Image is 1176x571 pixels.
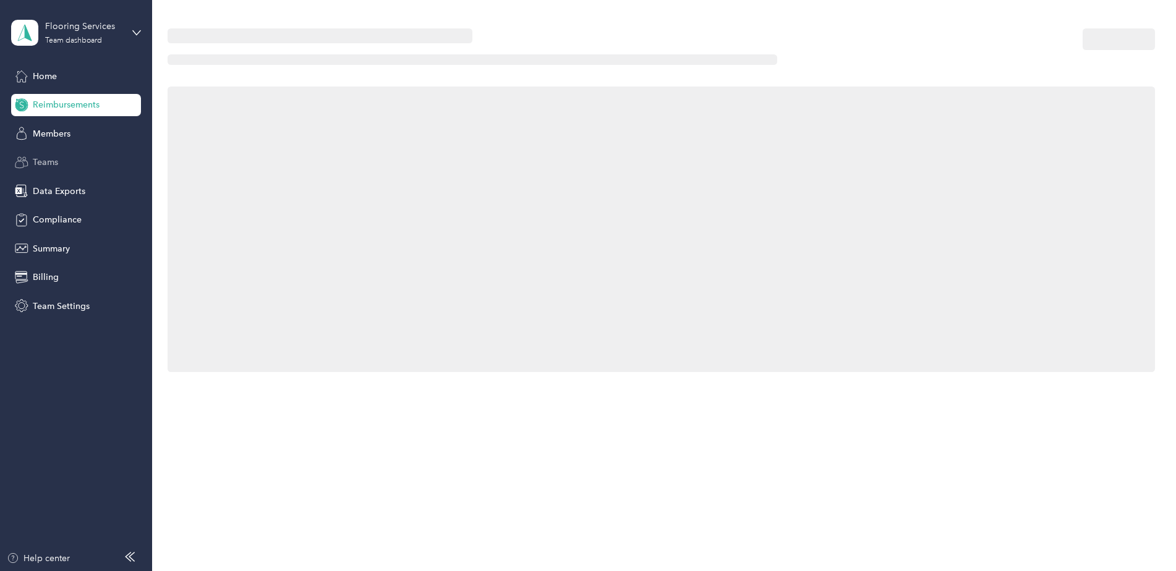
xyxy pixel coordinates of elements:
span: Teams [33,156,58,169]
div: Flooring Services [45,20,122,33]
span: Summary [33,242,70,255]
span: Reimbursements [33,98,100,111]
div: Team dashboard [45,37,102,44]
span: Compliance [33,213,82,226]
span: Home [33,70,57,83]
span: Billing [33,271,59,284]
span: Data Exports [33,185,85,198]
span: Team Settings [33,300,90,313]
button: Help center [7,552,70,565]
span: Members [33,127,70,140]
iframe: Everlance-gr Chat Button Frame [1107,502,1176,571]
